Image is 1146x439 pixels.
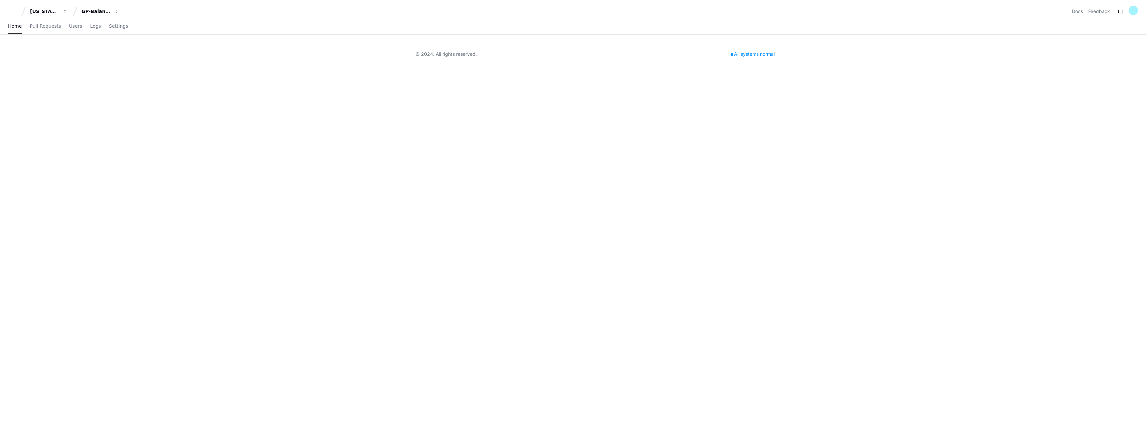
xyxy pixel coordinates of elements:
[109,24,128,28] span: Settings
[90,19,101,34] a: Logs
[415,51,477,57] div: © 2024. All rights reserved.
[727,49,779,59] div: All systems normal
[27,5,70,17] button: [US_STATE] Pacific
[30,24,61,28] span: Pull Requests
[90,24,101,28] span: Logs
[81,8,110,15] div: GP-Balancing
[69,24,82,28] span: Users
[1088,8,1110,15] button: Feedback
[109,19,128,34] a: Settings
[30,8,59,15] div: [US_STATE] Pacific
[8,24,22,28] span: Home
[1072,8,1083,15] a: Docs
[69,19,82,34] a: Users
[8,19,22,34] a: Home
[30,19,61,34] a: Pull Requests
[79,5,122,17] button: GP-Balancing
